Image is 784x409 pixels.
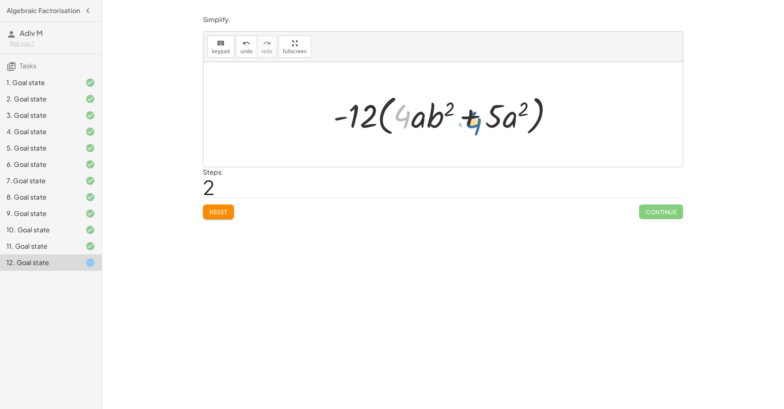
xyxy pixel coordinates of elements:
div: 4. Goal state [7,127,72,137]
span: Reset [209,208,227,216]
button: undoundo [236,36,257,58]
i: Task finished and correct. [85,78,95,88]
div: Not you? [10,39,95,47]
i: Task finished and correct. [85,176,95,186]
button: fullscreen [278,36,311,58]
i: Task finished and correct. [85,192,95,202]
div: 6. Goal state [7,160,72,169]
i: keyboard [217,38,225,48]
div: 12. Goal state [7,258,72,267]
div: 10. Goal state [7,225,72,235]
i: Task finished and correct. [85,110,95,120]
span: 2 [203,175,215,200]
i: Task finished and correct. [85,94,95,104]
h4: Algebraic Factorisation [7,6,80,16]
span: Tasks [20,61,36,70]
i: redo [263,38,271,48]
span: keypad [212,49,230,54]
i: Task finished and correct. [85,143,95,153]
span: fullscreen [283,49,307,54]
i: Task finished and correct. [85,160,95,169]
div: 7. Goal state [7,176,72,186]
i: undo [243,38,250,48]
div: 3. Goal state [7,110,72,120]
i: Task finished and correct. [85,209,95,218]
div: 5. Goal state [7,143,72,153]
span: undo [241,49,253,54]
i: Task finished and correct. [85,127,95,137]
button: keyboardkeypad [207,36,234,58]
span: Adiv M [20,28,43,38]
i: Task finished and correct. [85,241,95,251]
div: 1. Goal state [7,78,72,88]
div: 9. Goal state [7,209,72,218]
div: 8. Goal state [7,192,72,202]
div: 2. Goal state [7,94,72,104]
i: Task finished and correct. [85,225,95,235]
button: Reset [203,204,234,219]
span: redo [261,49,272,54]
p: Simplify. [203,15,683,25]
i: Task started. [85,258,95,267]
button: redoredo [257,36,277,58]
label: Steps: [203,168,223,176]
div: 11. Goal state [7,241,72,251]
